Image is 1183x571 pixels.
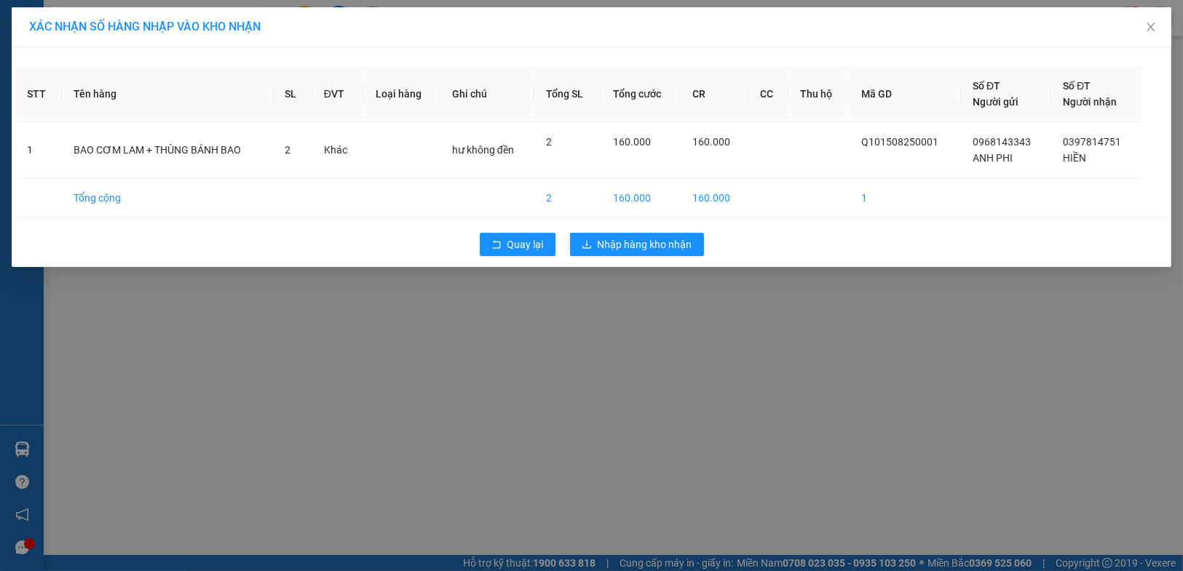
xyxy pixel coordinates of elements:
[15,66,62,122] th: STT
[62,122,273,178] td: BAO CƠM LAM + THÙNG BÁNH BAO
[681,178,748,218] td: 160.000
[788,66,850,122] th: Thu hộ
[681,66,748,122] th: CR
[534,66,601,122] th: Tổng SL
[534,178,601,218] td: 2
[850,178,961,218] td: 1
[1063,80,1091,92] span: Số ĐT
[491,239,502,251] span: rollback
[1063,96,1117,108] span: Người nhận
[1145,21,1157,33] span: close
[601,66,681,122] th: Tổng cước
[546,136,552,148] span: 2
[973,152,1013,164] span: ANH PHI
[62,66,273,122] th: Tên hàng
[274,66,312,122] th: SL
[1131,7,1171,48] button: Close
[598,236,692,252] span: Nhập hàng kho nhận
[452,144,514,156] span: hư không đền
[692,136,730,148] span: 160.000
[480,233,555,256] button: rollbackQuay lại
[570,233,704,256] button: downloadNhập hàng kho nhận
[364,66,440,122] th: Loại hàng
[15,122,62,178] td: 1
[973,80,1000,92] span: Số ĐT
[1063,136,1121,148] span: 0397814751
[440,66,534,122] th: Ghi chú
[973,96,1018,108] span: Người gửi
[861,136,938,148] span: Q101508250001
[312,122,364,178] td: Khác
[748,66,788,122] th: CC
[850,66,961,122] th: Mã GD
[62,178,273,218] td: Tổng cộng
[973,136,1031,148] span: 0968143343
[1063,152,1086,164] span: HIỀN
[312,66,364,122] th: ĐVT
[613,136,651,148] span: 160.000
[285,144,291,156] span: 2
[29,20,261,33] span: XÁC NHẬN SỐ HÀNG NHẬP VÀO KHO NHẬN
[507,236,544,252] span: Quay lại
[601,178,681,218] td: 160.000
[582,239,592,251] span: download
